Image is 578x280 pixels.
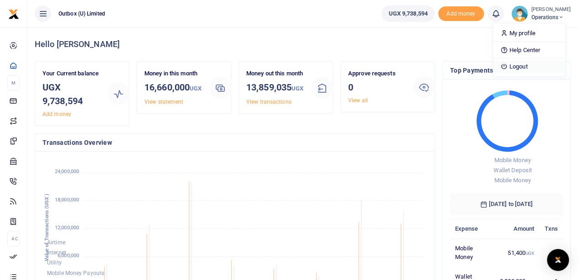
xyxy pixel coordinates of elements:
[47,270,104,276] span: Mobile Money Payouts
[348,97,368,104] a: View all
[450,219,495,238] th: Expense
[495,238,540,267] td: 51,400
[348,69,406,79] p: Approve requests
[438,6,484,21] li: Toup your wallet
[8,9,19,20] img: logo-small
[190,85,202,92] small: UGX
[493,27,565,40] a: My profile
[531,6,571,14] small: [PERSON_NAME]
[47,249,66,256] span: Internet
[450,238,495,267] td: Mobile Money
[55,10,109,18] span: Outbox (U) Limited
[539,219,563,238] th: Txns
[511,5,528,22] img: profile-user
[55,169,79,175] tspan: 24,000,000
[450,65,563,75] h4: Top Payments & Expenses
[493,167,531,174] span: Wallet Deposit
[42,137,427,148] h4: Transactions Overview
[292,85,303,92] small: UGX
[494,157,530,164] span: Mobile Money
[531,13,571,21] span: Operations
[539,238,563,267] td: 1
[547,249,569,271] div: Open Intercom Messenger
[42,111,71,117] a: Add money
[438,6,484,21] span: Add money
[525,251,534,256] small: UGX
[7,75,20,90] li: M
[450,193,563,215] h6: [DATE] to [DATE]
[495,219,540,238] th: Amount
[378,5,438,22] li: Wallet ballance
[144,69,202,79] p: Money in this month
[8,10,19,17] a: logo-small logo-large logo-large
[47,260,62,266] span: Utility
[35,39,571,49] h4: Hello [PERSON_NAME]
[47,239,65,246] span: Airtime
[144,80,202,95] h3: 16,660,000
[246,69,304,79] p: Money out this month
[493,44,565,57] a: Help Center
[246,80,304,95] h3: 13,859,035
[348,80,406,94] h3: 0
[44,194,50,262] text: Value of Transactions (UGX )
[382,5,434,22] a: UGX 9,738,594
[511,5,571,22] a: profile-user [PERSON_NAME] Operations
[144,99,183,105] a: View statement
[493,60,565,73] a: Logout
[438,10,484,16] a: Add money
[7,231,20,246] li: Ac
[58,253,79,259] tspan: 6,000,000
[494,177,530,184] span: Mobile Money
[42,69,100,79] p: Your Current balance
[55,197,79,203] tspan: 18,000,000
[55,225,79,231] tspan: 12,000,000
[246,99,292,105] a: View transactions
[42,80,100,108] h3: UGX 9,738,594
[388,9,427,18] span: UGX 9,738,594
